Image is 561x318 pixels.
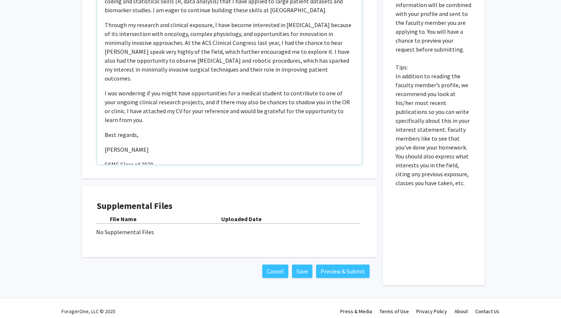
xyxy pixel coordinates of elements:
[105,130,354,139] p: Best regards,
[316,265,370,278] button: Preview & Submit
[221,215,262,223] b: Uploaded Date
[96,227,363,236] div: No Supplemental Files
[262,265,288,278] button: Cancel
[105,160,354,169] p: SKMC Class of 2029
[105,89,354,124] p: I was wondering if you might have opportunities for a medical student to contribute to one of you...
[105,145,354,154] p: [PERSON_NAME]
[475,308,499,315] a: Contact Us
[105,21,351,82] span: Through my research and clinical exposure, I have become interested in [MEDICAL_DATA] because of ...
[340,308,372,315] a: Press & Media
[6,285,32,312] iframe: Chat
[380,308,409,315] a: Terms of Use
[455,308,468,315] a: About
[292,265,312,278] button: Save
[110,215,137,223] b: File Name
[416,308,447,315] a: Privacy Policy
[97,201,362,212] h4: Supplemental Files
